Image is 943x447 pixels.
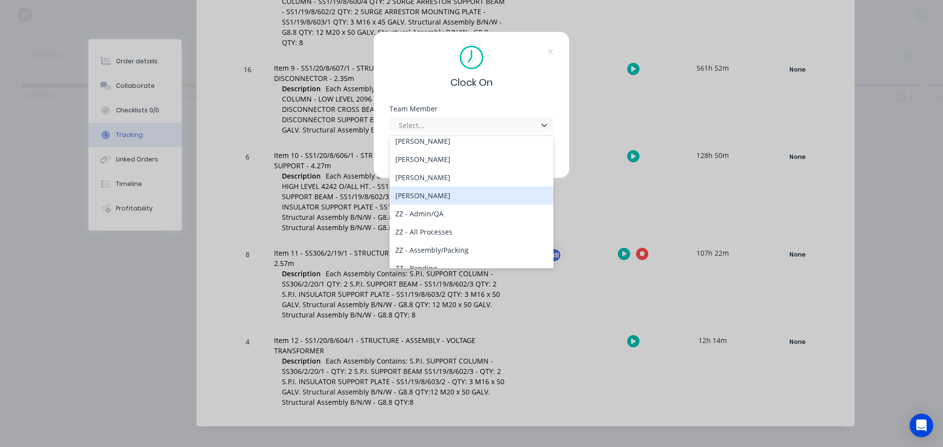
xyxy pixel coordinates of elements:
div: ZZ - Bending [389,259,554,277]
div: Open Intercom Messenger [910,414,933,437]
span: Clock On [450,75,493,90]
div: [PERSON_NAME] [389,150,554,168]
div: ZZ - Admin/QA [389,205,554,223]
div: [PERSON_NAME] [389,132,554,150]
div: [PERSON_NAME] [389,168,554,186]
div: Team Member [389,105,554,112]
div: ZZ - All Processes [389,223,554,241]
div: ZZ - Assembly/Packing [389,241,554,259]
div: [PERSON_NAME] [389,186,554,205]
